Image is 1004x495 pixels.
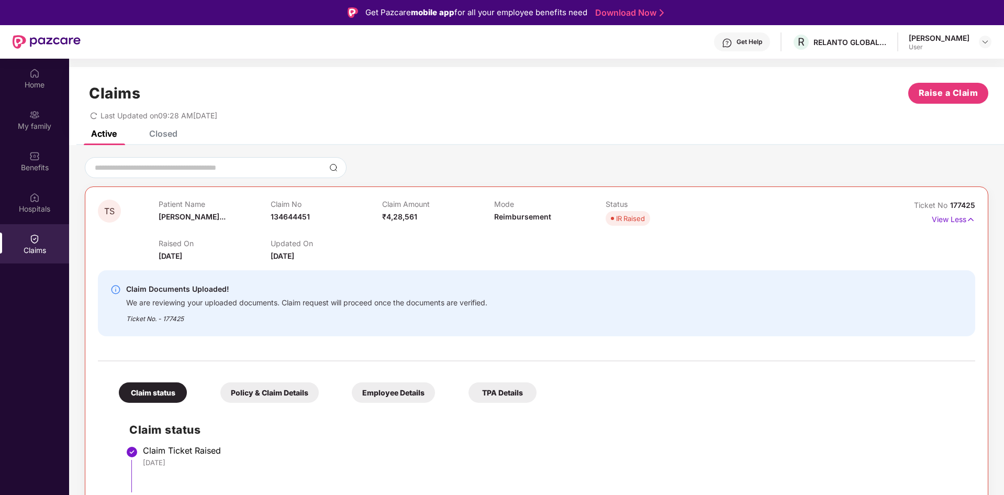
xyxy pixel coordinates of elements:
a: Download Now [595,7,661,18]
p: Claim No [271,200,382,208]
p: Patient Name [159,200,270,208]
div: Policy & Claim Details [220,382,319,403]
div: Ticket No. - 177425 [126,307,487,324]
img: svg+xml;base64,PHN2ZyBpZD0iSW5mby0yMHgyMCIgeG1sbnM9Imh0dHA6Ly93d3cudzMub3JnLzIwMDAvc3ZnIiB3aWR0aD... [110,284,121,295]
span: R [798,36,805,48]
p: Claim Amount [382,200,494,208]
div: Get Help [737,38,762,46]
div: Closed [149,128,177,139]
img: New Pazcare Logo [13,35,81,49]
p: View Less [932,211,975,225]
div: IR Raised [616,213,645,224]
span: Last Updated on 09:28 AM[DATE] [101,111,217,120]
div: TPA Details [468,382,537,403]
button: Raise a Claim [908,83,988,104]
h1: Claims [89,84,140,102]
span: ₹4,28,561 [382,212,417,221]
img: svg+xml;base64,PHN2ZyBpZD0iU3RlcC1Eb25lLTMyeDMyIiB4bWxucz0iaHR0cDovL3d3dy53My5vcmcvMjAwMC9zdmciIH... [126,446,138,458]
img: svg+xml;base64,PHN2ZyBpZD0iQ2xhaW0iIHhtbG5zPSJodHRwOi8vd3d3LnczLm9yZy8yMDAwL3N2ZyIgd2lkdGg9IjIwIi... [29,234,40,244]
p: Mode [494,200,606,208]
div: Claim Documents Uploaded! [126,283,487,295]
span: 177425 [950,201,975,210]
img: Logo [348,7,358,18]
img: svg+xml;base64,PHN2ZyB4bWxucz0iaHR0cDovL3d3dy53My5vcmcvMjAwMC9zdmciIHdpZHRoPSIxNyIgaGVpZ2h0PSIxNy... [966,214,975,225]
span: Raise a Claim [919,86,978,100]
img: svg+xml;base64,PHN2ZyBpZD0iQmVuZWZpdHMiIHhtbG5zPSJodHRwOi8vd3d3LnczLm9yZy8yMDAwL3N2ZyIgd2lkdGg9Ij... [29,151,40,161]
div: Employee Details [352,382,435,403]
img: svg+xml;base64,PHN2ZyB3aWR0aD0iMjAiIGhlaWdodD0iMjAiIHZpZXdCb3g9IjAgMCAyMCAyMCIgZmlsbD0ibm9uZSIgeG... [29,109,40,120]
p: Raised On [159,239,270,248]
img: svg+xml;base64,PHN2ZyBpZD0iSG9zcGl0YWxzIiB4bWxucz0iaHR0cDovL3d3dy53My5vcmcvMjAwMC9zdmciIHdpZHRoPS... [29,192,40,203]
span: 134644451 [271,212,310,221]
span: Reimbursement [494,212,551,221]
span: [DATE] [271,251,294,260]
span: TS [104,207,115,216]
span: redo [90,111,97,120]
div: RELANTO GLOBAL PRIVATE LIMITED [813,37,887,47]
h2: Claim status [129,421,965,438]
img: svg+xml;base64,PHN2ZyBpZD0iSGVscC0zMngzMiIgeG1sbnM9Imh0dHA6Ly93d3cudzMub3JnLzIwMDAvc3ZnIiB3aWR0aD... [722,38,732,48]
img: svg+xml;base64,PHN2ZyBpZD0iSG9tZSIgeG1sbnM9Imh0dHA6Ly93d3cudzMub3JnLzIwMDAvc3ZnIiB3aWR0aD0iMjAiIG... [29,68,40,79]
span: [DATE] [159,251,182,260]
img: svg+xml;base64,PHN2ZyBpZD0iU2VhcmNoLTMyeDMyIiB4bWxucz0iaHR0cDovL3d3dy53My5vcmcvMjAwMC9zdmciIHdpZH... [329,163,338,172]
span: [PERSON_NAME]... [159,212,226,221]
div: We are reviewing your uploaded documents. Claim request will proceed once the documents are verif... [126,295,487,307]
img: svg+xml;base64,PHN2ZyBpZD0iRHJvcGRvd24tMzJ4MzIiIHhtbG5zPSJodHRwOi8vd3d3LnczLm9yZy8yMDAwL3N2ZyIgd2... [981,38,989,46]
img: Stroke [660,7,664,18]
div: Claim status [119,382,187,403]
div: [DATE] [143,458,965,467]
p: Updated On [271,239,382,248]
div: Claim Ticket Raised [143,445,965,456]
p: Status [606,200,717,208]
span: Ticket No [914,201,950,210]
div: Active [91,128,117,139]
strong: mobile app [411,7,454,17]
div: Get Pazcare for all your employee benefits need [365,6,587,19]
div: User [909,43,969,51]
div: [PERSON_NAME] [909,33,969,43]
